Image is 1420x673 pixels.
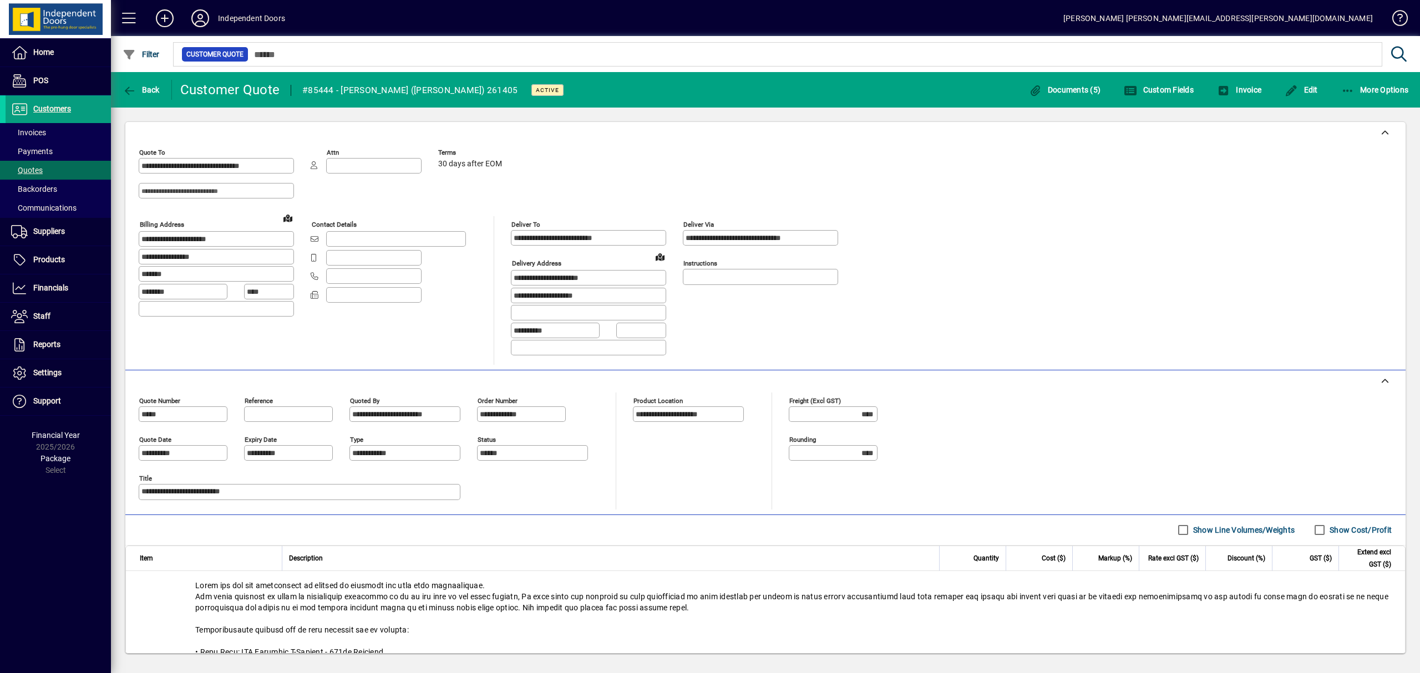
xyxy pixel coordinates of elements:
span: Cost ($) [1042,552,1066,564]
span: Package [40,454,70,463]
span: Reports [33,340,60,349]
a: POS [6,67,111,95]
span: Customers [33,104,71,113]
span: Financial Year [32,431,80,440]
button: Filter [120,44,163,64]
mat-label: Rounding [789,435,816,443]
div: Customer Quote [180,81,280,99]
button: Invoice [1214,80,1264,100]
span: Filter [123,50,160,59]
mat-label: Freight (excl GST) [789,396,841,404]
span: More Options [1341,85,1409,94]
span: Rate excl GST ($) [1148,552,1199,564]
mat-label: Product location [633,396,683,404]
span: Suppliers [33,227,65,236]
a: Settings [6,359,111,387]
mat-label: Order number [478,396,518,404]
a: Products [6,246,111,274]
span: Custom Fields [1124,85,1194,94]
span: Terms [438,149,505,156]
span: Quantity [973,552,999,564]
span: Backorders [11,185,57,193]
span: Home [33,48,54,57]
span: Item [140,552,153,564]
button: More Options [1338,80,1412,100]
mat-label: Deliver To [511,221,540,228]
label: Show Cost/Profit [1327,524,1392,536]
span: Staff [33,312,50,320]
button: Profile [182,8,218,28]
label: Show Line Volumes/Weights [1191,524,1295,536]
span: Communications [11,203,77,212]
span: Products [33,255,65,264]
span: Invoice [1217,85,1261,94]
span: Discount (%) [1228,552,1265,564]
span: Markup (%) [1098,552,1132,564]
button: Edit [1282,80,1321,100]
span: Active [536,86,559,94]
a: Knowledge Base [1384,2,1406,38]
a: Communications [6,198,111,217]
mat-label: Type [350,435,363,443]
mat-label: Attn [327,149,339,156]
a: Reports [6,331,111,359]
div: #85444 - [PERSON_NAME] ([PERSON_NAME]) 261405 [302,81,518,99]
span: Documents (5) [1028,85,1100,94]
span: Settings [33,368,62,377]
a: Payments [6,142,111,161]
span: 30 days after EOM [438,160,502,169]
div: Independent Doors [218,9,285,27]
span: Extend excl GST ($) [1346,546,1391,570]
mat-label: Expiry date [245,435,277,443]
button: Add [147,8,182,28]
mat-label: Deliver via [683,221,714,228]
mat-label: Quote date [139,435,171,443]
span: POS [33,76,48,85]
span: Edit [1285,85,1318,94]
span: Customer Quote [186,49,244,60]
span: Back [123,85,160,94]
span: Payments [11,147,53,156]
div: [PERSON_NAME] [PERSON_NAME][EMAIL_ADDRESS][PERSON_NAME][DOMAIN_NAME] [1063,9,1373,27]
mat-label: Instructions [683,259,717,267]
span: GST ($) [1310,552,1332,564]
span: Support [33,396,61,405]
app-page-header-button: Back [111,80,172,100]
button: Back [120,80,163,100]
button: Documents (5) [1026,80,1103,100]
span: Quotes [11,166,43,175]
mat-label: Reference [245,396,273,404]
a: Staff [6,303,111,330]
a: Suppliers [6,218,111,246]
a: Financials [6,274,111,302]
a: View on map [651,248,669,266]
span: Invoices [11,128,46,137]
mat-label: Title [139,474,152,482]
a: Home [6,39,111,67]
span: Description [289,552,323,564]
a: Support [6,388,111,415]
a: Quotes [6,161,111,180]
mat-label: Quote To [139,149,165,156]
mat-label: Quoted by [350,396,379,404]
a: Backorders [6,180,111,198]
span: Financials [33,283,68,292]
mat-label: Status [478,435,496,443]
a: Invoices [6,123,111,142]
button: Custom Fields [1121,80,1196,100]
a: View on map [279,209,297,227]
mat-label: Quote number [139,396,180,404]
